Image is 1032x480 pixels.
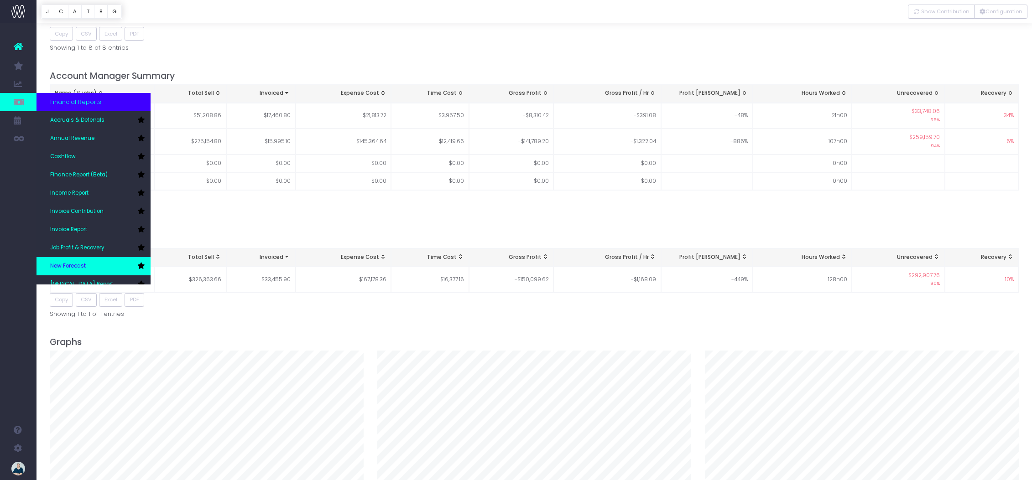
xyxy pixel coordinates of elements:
[930,115,940,123] small: 66%
[50,85,155,103] th: Name (# jobs): activate to sort column ascending
[260,89,283,98] span: Invoiced
[553,248,661,267] th: Gross Profit / Hr: activate to sort column ascending
[908,272,940,280] span: $292,907.76
[36,148,151,166] a: Cashflow
[226,248,296,267] th: Invoiced: activate to sort column ascending
[981,89,1006,98] span: Recovery
[661,267,753,293] td: -449%
[296,129,391,155] td: $145,364.64
[50,280,113,289] span: [MEDICAL_DATA] Report
[296,155,391,172] td: $0.00
[921,8,969,15] span: Show Contribution
[125,293,144,307] button: PDF
[54,5,68,19] button: C
[50,27,73,41] button: Copy
[753,267,852,293] td: 128h00
[469,155,554,172] td: $0.00
[226,85,296,103] th: Invoiced: activate to sort column ascending
[50,189,89,197] span: Income Report
[188,89,214,98] span: Total Sell
[36,239,151,257] a: Job Profit & Recovery
[391,155,469,172] td: $0.00
[36,221,151,239] a: Invoice Report
[427,89,457,98] span: Time Cost
[802,89,840,98] span: Hours Worked
[296,85,391,103] th: Expense Cost: activate to sort column ascending
[36,257,151,275] a: New Forecast
[154,248,226,267] th: Total Sell: activate to sort column ascending
[50,262,86,270] span: New Forecast
[930,279,940,286] small: 90%
[753,172,852,190] td: 0h00
[154,103,226,129] td: $51,208.86
[50,134,94,143] span: Annual Revenue
[852,248,945,267] th: Unrecovered: activate to sort column ascending
[981,253,1006,262] span: Recovery
[81,296,92,304] span: CSV
[55,296,68,304] span: Copy
[605,89,649,98] span: Gross Profit / Hr
[909,134,940,142] span: $259,159.70
[68,5,82,19] button: A
[553,155,661,172] td: $0.00
[553,172,661,190] td: $0.00
[341,89,379,98] span: Expense Cost
[509,89,542,98] span: Gross Profit
[50,207,104,216] span: Invoice Contribution
[1004,112,1014,120] span: 34%
[427,253,457,262] span: Time Cost
[391,172,469,190] td: $0.00
[897,89,933,98] span: Unrecovered
[50,226,87,234] span: Invoice Report
[50,98,101,107] span: Financial Reports
[753,248,852,267] th: Hours Worked: activate to sort column ascending
[41,5,54,19] button: J
[50,293,73,307] button: Copy
[753,129,852,155] td: 107h00
[50,41,1019,52] div: Showing 1 to 8 of 8 entries
[1005,276,1014,284] span: 10%
[553,267,661,293] td: -$1,168.09
[76,27,97,41] button: CSV
[661,248,753,267] th: Profit Margin: activate to sort column ascending
[661,129,753,155] td: -886%
[509,253,542,262] span: Gross Profit
[341,253,379,262] span: Expense Cost
[553,85,661,103] th: Gross Profit / Hr: activate to sort column ascending
[81,30,92,38] span: CSV
[469,172,554,190] td: $0.00
[391,103,469,129] td: $3,957.50
[154,155,226,172] td: $0.00
[104,296,117,304] span: Excel
[553,103,661,129] td: -$391.08
[154,85,226,103] th: Total Sell: activate to sort column ascending
[908,5,975,19] button: Show Contribution
[679,89,740,98] span: Profit [PERSON_NAME]
[469,85,554,103] th: Gross Profit: activate to sort column ascending
[50,171,108,179] span: Finance Report (Beta)
[753,85,852,103] th: Hours Worked: activate to sort column ascending
[469,103,554,129] td: -$8,310.42
[36,129,151,148] a: Annual Revenue
[679,253,740,262] span: Profit [PERSON_NAME]
[50,244,104,252] span: Job Profit & Recovery
[50,116,104,124] span: Accruals & Deferrals
[94,5,108,19] button: B
[469,129,554,155] td: -$141,789.20
[1006,138,1014,146] span: 6%
[802,253,840,262] span: Hours Worked
[81,5,94,19] button: T
[99,27,122,41] button: Excel
[753,155,852,172] td: 0h00
[391,129,469,155] td: $12,419.66
[55,30,68,38] span: Copy
[605,253,649,262] span: Gross Profit / Hr
[226,129,296,155] td: $15,995.10
[50,234,1019,245] h4: Job Type Summary
[36,202,151,221] a: Invoice Contribution
[36,275,151,294] a: [MEDICAL_DATA] Report
[391,248,469,267] th: Time Cost: activate to sort column ascending
[931,141,940,149] small: 94%
[296,248,391,267] th: Expense Cost: activate to sort column ascending
[469,267,554,293] td: -$150,099.62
